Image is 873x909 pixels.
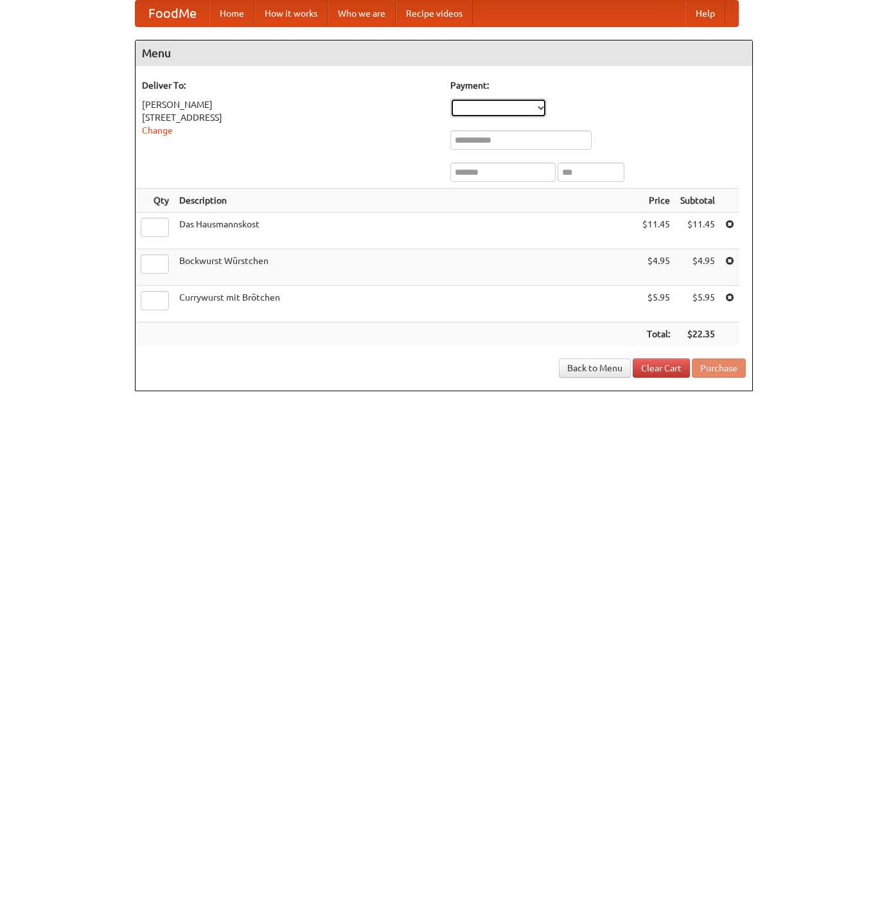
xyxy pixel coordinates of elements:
[142,79,437,92] h5: Deliver To:
[692,358,746,378] button: Purchase
[136,1,209,26] a: FoodMe
[637,189,675,213] th: Price
[675,249,720,286] td: $4.95
[559,358,631,378] a: Back to Menu
[328,1,396,26] a: Who we are
[685,1,725,26] a: Help
[637,286,675,322] td: $5.95
[637,249,675,286] td: $4.95
[142,111,437,124] div: [STREET_ADDRESS]
[142,98,437,111] div: [PERSON_NAME]
[675,322,720,346] th: $22.35
[675,213,720,249] td: $11.45
[174,213,637,249] td: Das Hausmannskost
[174,286,637,322] td: Currywurst mit Brötchen
[136,189,174,213] th: Qty
[136,40,752,66] h4: Menu
[142,125,173,136] a: Change
[637,322,675,346] th: Total:
[675,189,720,213] th: Subtotal
[675,286,720,322] td: $5.95
[254,1,328,26] a: How it works
[209,1,254,26] a: Home
[637,213,675,249] td: $11.45
[396,1,473,26] a: Recipe videos
[450,79,746,92] h5: Payment:
[633,358,690,378] a: Clear Cart
[174,249,637,286] td: Bockwurst Würstchen
[174,189,637,213] th: Description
